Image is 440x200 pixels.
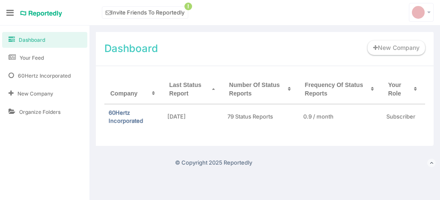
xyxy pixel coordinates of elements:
div: Number Of Status Reports [227,79,295,99]
a: Invite Friends To Reportedly! [102,6,188,19]
a: New Company [2,86,87,101]
th: Your Role: No sort applied, activate to apply an ascending sort [382,75,425,104]
a: New Company [368,41,425,55]
a: 60Hertz Incorporated [109,109,143,124]
span: New Company [17,90,53,97]
div: Your Role [386,79,421,99]
th: Frequency Of Status Reports: No sort applied, activate to apply an ascending sort [299,75,382,104]
th: Company: No sort applied, activate to apply an ascending sort [104,75,163,104]
td: 79 Status Reports [223,104,299,129]
a: Reportedly [20,6,63,21]
div: Last Status Report [167,79,219,99]
div: Frequency Of Status Reports [303,79,378,99]
span: Your Feed [20,54,44,61]
th: Last Status Report: Ascending sort applied, activate to apply a descending sort [163,75,223,104]
a: Dashboard [2,32,87,48]
img: svg+xml;base64,PD94bWwgdmVyc2lvbj0iMS4wIiBlbmNvZGluZz0iVVRGLTgiPz4KICAgICAg%0APHN2ZyB2ZXJzaW9uPSI... [412,6,425,19]
a: Your Feed [2,50,87,66]
td: 0.9 / month [299,104,382,129]
th: Number Of Status Reports: No sort applied, activate to apply an ascending sort [223,75,299,104]
span: Dashboard [19,36,45,43]
td: Subscriber [382,104,425,129]
span: 60Hertz Incorporated [18,72,71,79]
a: Organize Folders [2,104,87,120]
span: ! [184,3,192,10]
a: 60Hertz Incorporated [2,68,87,84]
span: Organize Folders [19,108,60,116]
div: Company [109,87,159,99]
h3: Dashboard [104,41,158,57]
td: [DATE] [163,104,223,129]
